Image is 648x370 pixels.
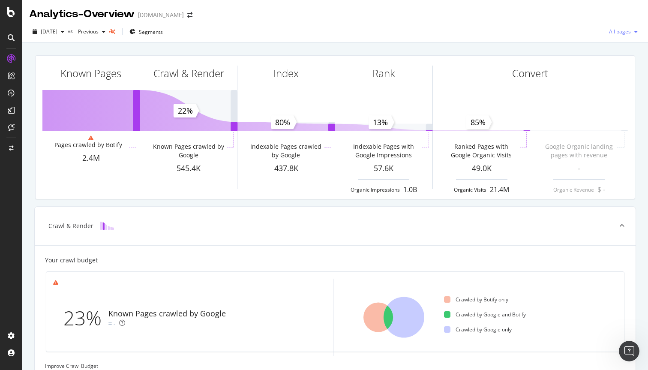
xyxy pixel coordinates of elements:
div: - [114,319,116,328]
div: 1.0B [403,185,417,195]
div: 2.4M [42,153,140,164]
div: Indexable Pages with Google Impressions [347,142,420,159]
span: Segments [139,28,163,36]
img: Equal [108,322,112,325]
div: Your crawl budget [45,256,98,265]
span: vs [68,27,75,35]
div: Known Pages crawled by Google [108,308,226,319]
span: Previous [75,28,99,35]
div: Pages crawled by Botify [54,141,122,149]
span: 2025 Sep. 27th [41,28,57,35]
img: block-icon [100,222,114,230]
iframe: Intercom live chat [619,341,639,361]
div: Crawl & Render [48,222,93,230]
button: Previous [75,25,109,39]
button: All pages [606,25,641,39]
div: arrow-right-arrow-left [187,12,192,18]
div: 23% [63,304,108,332]
div: Known Pages [60,66,121,81]
div: Crawl & Render [153,66,224,81]
div: Index [273,66,299,81]
div: Rank [372,66,395,81]
button: Segments [126,25,166,39]
div: 57.6K [335,163,432,174]
div: Crawled by Botify only [444,296,508,303]
div: Crawled by Google and Botify [444,311,526,318]
div: Analytics - Overview [29,7,135,21]
div: Crawled by Google only [444,326,512,333]
div: Improve Crawl Budget [45,362,625,370]
div: [DOMAIN_NAME] [138,11,184,19]
button: [DATE] [29,25,68,39]
div: 437.8K [237,163,335,174]
span: All pages [606,28,631,35]
div: 545.4K [140,163,237,174]
div: Indexable Pages crawled by Google [249,142,323,159]
div: Organic Impressions [351,186,400,193]
div: Known Pages crawled by Google [152,142,225,159]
